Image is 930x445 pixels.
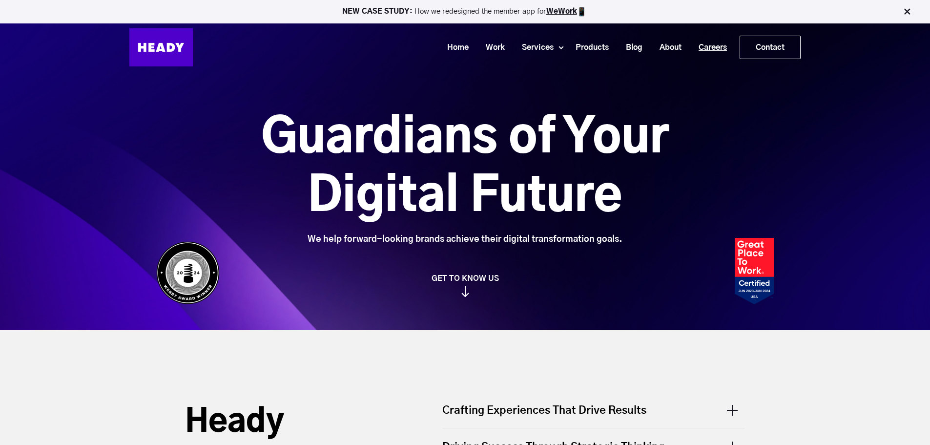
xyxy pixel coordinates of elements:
img: Close Bar [902,7,912,17]
a: Careers [686,39,732,57]
img: Heady_2023_Certification_Badge [735,238,774,304]
div: We help forward-looking brands achieve their digital transformation goals. [207,234,723,245]
img: Heady_Logo_Web-01 (1) [129,28,193,66]
a: Services [510,39,558,57]
h1: Guardians of Your Digital Future [207,109,723,226]
img: arrow_down [461,286,469,297]
a: Work [474,39,510,57]
div: Crafting Experiences That Drive Results [442,403,745,428]
strong: NEW CASE STUDY: [342,8,414,15]
a: Products [563,39,614,57]
a: About [647,39,686,57]
div: Navigation Menu [203,36,801,59]
a: Contact [740,36,800,59]
img: Heady_WebbyAward_Winner-4 [156,241,220,304]
img: app emoji [577,7,587,17]
a: GET TO KNOW US [151,274,779,297]
a: WeWork [546,8,577,15]
a: Home [435,39,474,57]
a: Blog [614,39,647,57]
p: How we redesigned the member app for [4,7,926,17]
